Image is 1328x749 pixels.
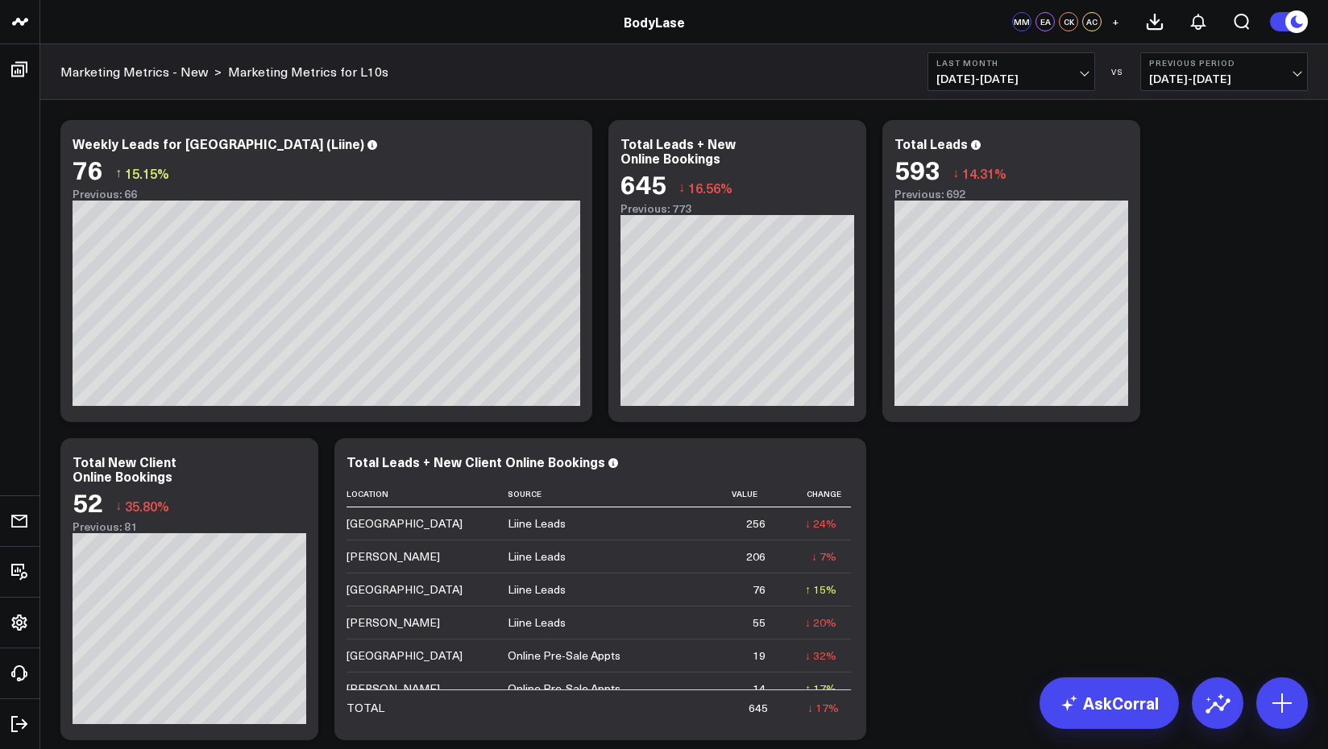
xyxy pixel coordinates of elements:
div: Previous: 81 [73,520,306,533]
div: ↓ 20% [805,615,836,631]
a: Marketing Metrics - New [60,63,208,81]
a: BodyLase [624,13,685,31]
div: 76 [73,155,103,184]
span: [DATE] - [DATE] [1149,72,1299,85]
div: Previous: 773 [620,202,854,215]
button: Previous Period[DATE]-[DATE] [1140,52,1308,91]
div: VS [1103,67,1132,77]
div: 19 [753,648,766,664]
div: 256 [746,515,766,532]
span: [DATE] - [DATE] [936,72,1086,85]
div: 14 [753,681,766,697]
th: Source [508,481,705,507]
span: 15.15% [125,164,169,182]
div: TOTAL [347,700,384,716]
div: CK [1059,12,1078,31]
button: + [1106,12,1125,31]
div: [PERSON_NAME] [347,548,440,565]
div: [GEOGRAPHIC_DATA] [347,648,463,664]
div: 52 [73,487,103,516]
div: Liine Leads [508,581,566,598]
div: ↓ 7% [811,548,836,565]
a: AskCorral [1040,677,1179,729]
span: 14.31% [962,164,1006,182]
div: Liine Leads [508,615,566,631]
div: > [60,63,222,81]
span: 16.56% [688,179,732,197]
div: Weekly Leads for [GEOGRAPHIC_DATA] (Liine) [73,134,364,152]
b: Previous Period [1149,58,1299,68]
div: ↓ 24% [805,515,836,532]
div: 645 [749,700,768,716]
span: ↓ [115,495,122,516]
b: Last Month [936,58,1086,68]
div: Total Leads + New Client Online Bookings [347,453,605,470]
div: Liine Leads [508,515,566,532]
div: Previous: 66 [73,188,580,201]
div: 55 [753,615,766,631]
div: 206 [746,548,766,565]
div: [GEOGRAPHIC_DATA] [347,581,463,598]
th: Value [705,481,780,507]
div: 645 [620,169,666,198]
div: [PERSON_NAME] [347,681,440,697]
div: Total Leads [894,134,968,152]
div: ↑ 17% [805,681,836,697]
span: 35.80% [125,497,169,515]
div: EA [1035,12,1055,31]
span: ↑ [115,163,122,184]
span: ↓ [679,177,685,198]
div: MM [1012,12,1031,31]
div: Online Pre-Sale Appts [508,681,620,697]
div: 76 [753,581,766,598]
div: ↑ 15% [805,581,836,598]
div: ↓ 17% [807,700,839,716]
div: ↓ 32% [805,648,836,664]
div: Total New Client Online Bookings [73,453,176,485]
th: Location [347,481,508,507]
div: Liine Leads [508,548,566,565]
div: 593 [894,155,940,184]
th: Change [780,481,851,507]
div: [PERSON_NAME] [347,615,440,631]
span: + [1112,16,1119,27]
button: Last Month[DATE]-[DATE] [928,52,1095,91]
div: Online Pre-Sale Appts [508,648,620,664]
div: [GEOGRAPHIC_DATA] [347,515,463,532]
div: Total Leads + New Online Bookings [620,134,736,167]
a: Marketing Metrics for L10s [228,63,388,81]
div: AC [1082,12,1102,31]
span: ↓ [952,163,959,184]
div: Previous: 692 [894,188,1128,201]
